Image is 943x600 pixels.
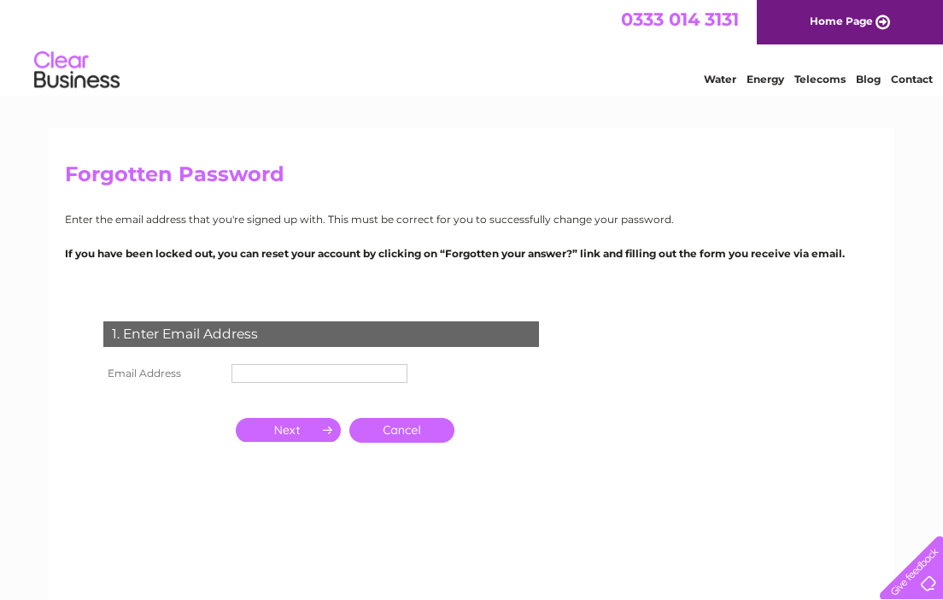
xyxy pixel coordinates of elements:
[33,44,120,97] img: logo.png
[704,73,736,85] a: Water
[621,9,739,30] a: 0333 014 3131
[747,73,784,85] a: Energy
[856,73,881,85] a: Blog
[349,418,454,443] a: Cancel
[99,360,227,387] th: Email Address
[891,73,933,85] a: Contact
[794,73,846,85] a: Telecoms
[69,9,876,83] div: Clear Business is a trading name of Verastar Limited (registered in [GEOGRAPHIC_DATA] No. 3667643...
[65,211,878,227] p: Enter the email address that you're signed up with. This must be correct for you to successfully ...
[65,245,878,262] p: If you have been locked out, you can reset your account by clicking on “Forgotten your answer?” l...
[103,321,539,347] div: 1. Enter Email Address
[65,162,878,195] h2: Forgotten Password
